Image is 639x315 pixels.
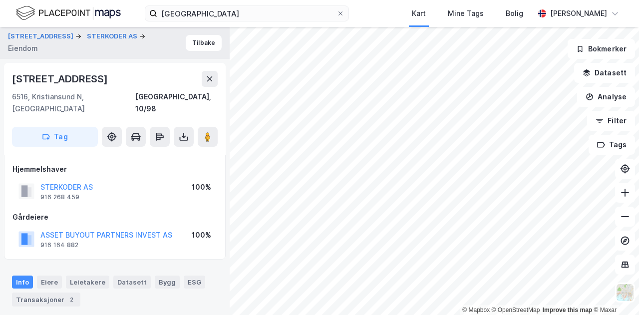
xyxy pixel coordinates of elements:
div: Info [12,276,33,289]
div: Transaksjoner [12,293,80,307]
div: 100% [192,181,211,193]
div: Eiendom [8,42,38,54]
div: Bolig [506,7,523,19]
a: Mapbox [462,307,490,314]
div: 6516, Kristiansund N, [GEOGRAPHIC_DATA] [12,91,135,115]
button: Tag [12,127,98,147]
div: 100% [192,229,211,241]
div: [GEOGRAPHIC_DATA], 10/98 [135,91,218,115]
div: 916 268 459 [40,193,79,201]
div: Datasett [113,276,151,289]
div: Bygg [155,276,180,289]
button: Analyse [577,87,635,107]
input: Søk på adresse, matrikkel, gårdeiere, leietakere eller personer [157,6,336,21]
div: Kart [412,7,426,19]
div: [PERSON_NAME] [550,7,607,19]
div: ESG [184,276,205,289]
div: Kontrollprogram for chat [589,267,639,315]
div: [STREET_ADDRESS] [12,71,110,87]
div: Hjemmelshaver [12,163,217,175]
div: 2 [66,295,76,305]
button: Bokmerker [568,39,635,59]
a: Improve this map [543,307,592,314]
button: Tags [589,135,635,155]
button: Tilbake [186,35,222,51]
img: logo.f888ab2527a4732fd821a326f86c7f29.svg [16,4,121,22]
div: 916 164 882 [40,241,78,249]
button: [STREET_ADDRESS] [8,31,75,41]
div: Mine Tags [448,7,484,19]
a: OpenStreetMap [492,307,540,314]
button: Filter [587,111,635,131]
div: Eiere [37,276,62,289]
iframe: Chat Widget [589,267,639,315]
div: Gårdeiere [12,211,217,223]
button: Datasett [574,63,635,83]
div: Leietakere [66,276,109,289]
button: STERKODER AS [87,31,139,41]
